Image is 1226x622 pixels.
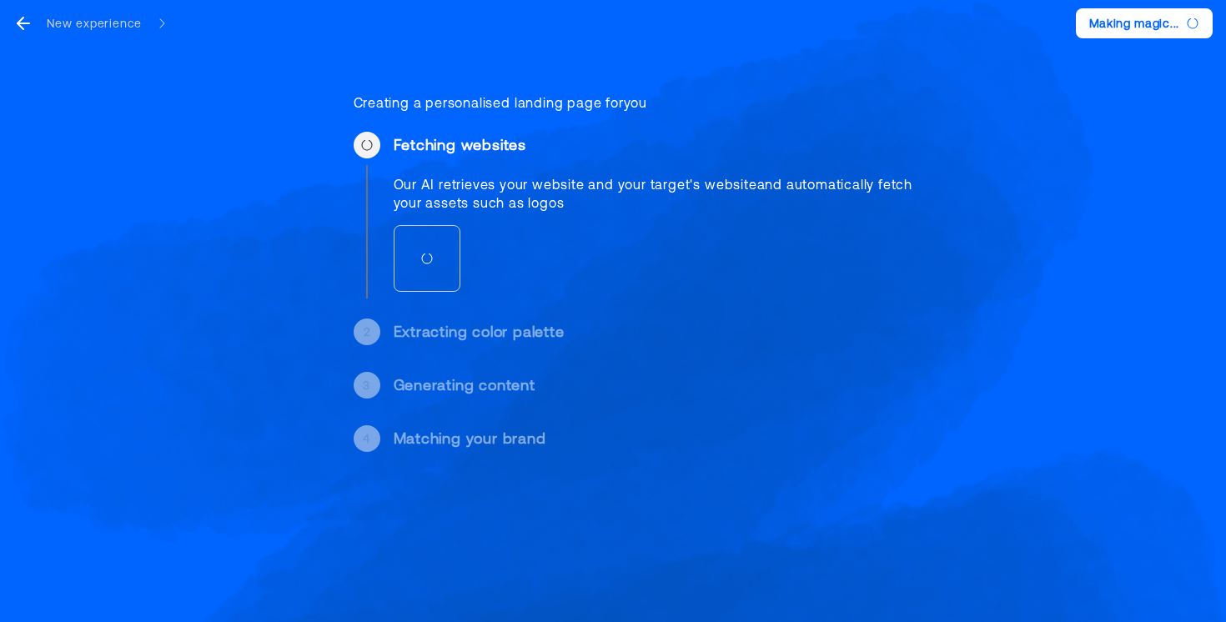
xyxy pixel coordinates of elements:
[394,135,920,155] div: Fetching websites
[394,429,920,449] div: Matching your brand
[1076,8,1213,38] button: Making magic...
[363,377,370,394] div: 3
[394,322,920,342] div: Extracting color palette
[354,93,920,112] div: Creating a personalised landing page for you
[394,175,920,212] div: Our AI retrieves your website and your target's website and automatically fetch your assets such ...
[13,13,33,33] svg: go back
[394,375,920,395] div: Generating content
[363,430,370,447] div: 4
[364,324,370,340] div: 2
[47,15,142,32] div: New experience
